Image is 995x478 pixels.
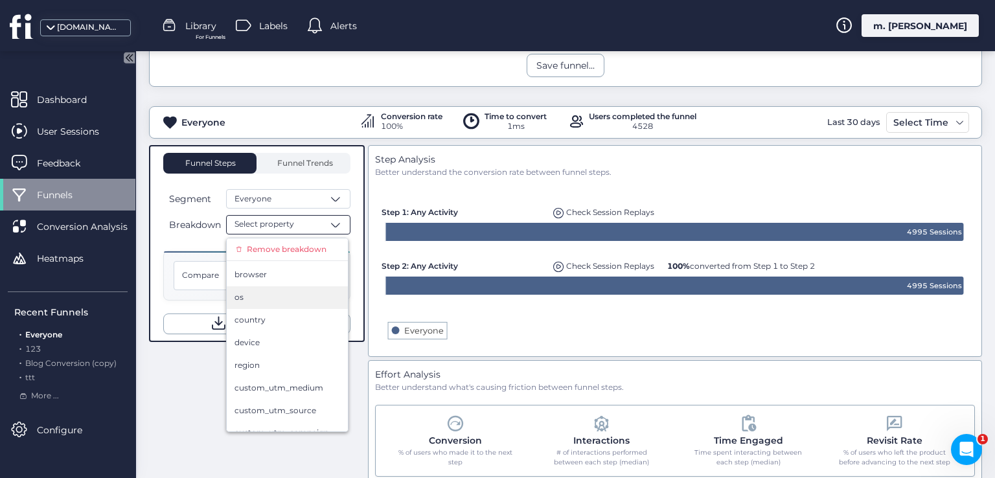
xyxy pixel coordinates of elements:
text: 4995 Sessions [907,227,962,236]
span: Select property [234,218,294,231]
div: Effort Analysis [375,367,975,381]
span: converted from Step 1 to Step 2 [667,261,815,271]
span: . [19,356,21,368]
b: 100% [667,261,690,271]
div: Everyone [181,115,225,130]
span: Step 2: Any Activity [382,261,458,271]
span: Feedback [37,156,100,170]
span: country [234,314,266,326]
span: Funnel Trends [274,159,333,167]
span: Funnel Steps [184,159,236,167]
div: Time spent interacting between each step (median) [691,448,806,468]
div: Time to convert [485,113,547,120]
span: custom_utm_source [234,405,316,417]
span: ttt [25,372,35,382]
span: custom_utm_medium [234,382,323,394]
span: Alerts [330,19,357,33]
span: 1 [978,434,988,444]
span: Dashboard [37,93,106,107]
text: Everyone [404,326,443,336]
div: Recent Funnels [14,305,128,319]
span: region [234,359,260,372]
div: Conversion rate [381,113,442,120]
div: 4528 [589,120,696,133]
div: Select Time [890,115,952,130]
div: Save funnel... [536,58,595,73]
span: browser [234,269,267,281]
span: Blog Conversion (copy) [25,358,117,368]
div: Replays of user dropping [550,255,658,273]
span: Library [185,19,216,33]
button: Breakdown [163,217,223,233]
span: More ... [31,390,59,402]
div: Step Analysis [375,152,975,166]
span: Compare [182,269,219,282]
span: Everyone [25,330,62,339]
div: Revisit Rate [867,433,922,448]
span: os [234,291,244,304]
button: Segment [163,191,223,207]
div: 100% [381,120,442,133]
div: [DOMAIN_NAME] [57,21,122,34]
span: Heatmaps [37,251,103,266]
span: device [234,337,260,349]
div: Interactions [573,433,630,448]
span: Everyone [234,193,271,205]
iframe: Intercom live chat [951,434,982,465]
span: For Funnels [196,33,225,41]
span: custom_utm_campaign [234,427,329,439]
div: Conversion [429,433,482,448]
div: Time Engaged [714,433,783,448]
div: Step 1: Any Activity [382,201,543,218]
span: Step 1: Any Activity [382,207,458,217]
text: 4995 Sessions [907,281,962,290]
div: Replays of user dropping [550,201,658,219]
div: m. [PERSON_NAME] [862,14,979,37]
span: . [19,341,21,354]
span: Labels [259,19,288,33]
span: . [19,327,21,339]
span: User Sessions [37,124,119,139]
span: . [19,370,21,382]
span: Check Session Replays [566,207,654,217]
span: Conversion Analysis [37,220,147,234]
span: 123 [25,344,41,354]
div: # of interactions performed between each step (median) [544,448,659,468]
div: 1ms [485,120,547,133]
div: Step 2: Any Activity [382,255,543,272]
span: Funnels [37,188,92,202]
div: % of users who made it to the next step [398,448,512,468]
span: Check Session Replays [566,261,654,271]
div: % of users who left the product before advancing to the next step [838,448,952,468]
button: Download Data [163,313,350,334]
span: Configure [37,423,102,437]
div: Better understand the conversion rate between funnel steps. [375,166,975,179]
div: Users completed the funnel [589,113,696,120]
div: 100% converted from Step 1 to Step 2 [664,255,818,272]
span: Remove breakdown [247,244,326,256]
div: Last 30 days [824,112,883,133]
span: Segment [169,192,211,206]
span: Breakdown [169,218,221,232]
div: Better understand what's causing friction between funnel steps. [375,381,975,394]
